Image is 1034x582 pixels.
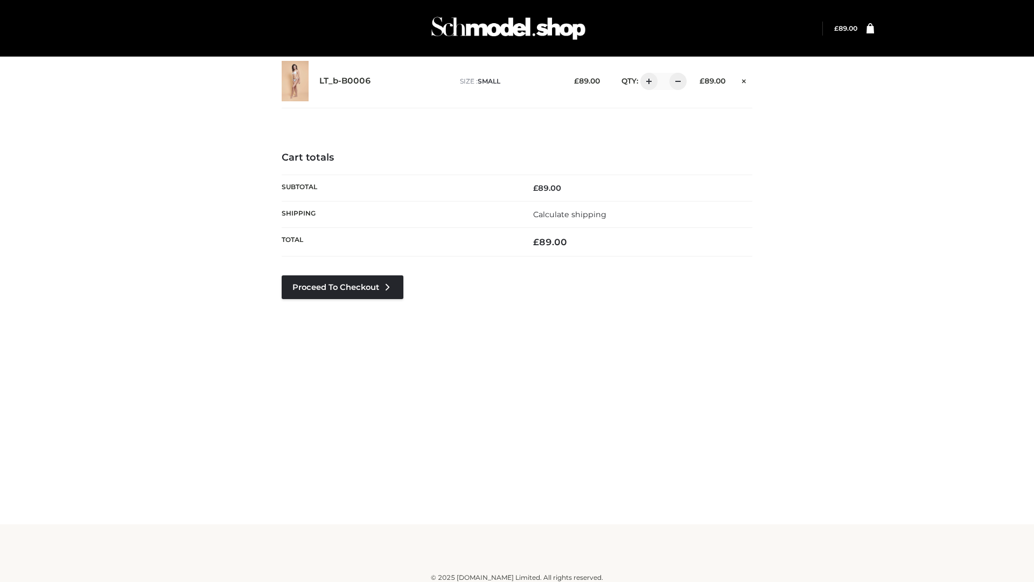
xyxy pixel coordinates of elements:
span: £ [533,237,539,247]
bdi: 89.00 [533,237,567,247]
th: Total [282,228,517,257]
bdi: 89.00 [834,24,857,32]
bdi: 89.00 [700,77,725,85]
th: Subtotal [282,175,517,201]
th: Shipping [282,201,517,227]
a: Remove this item [736,73,752,87]
span: £ [533,183,538,193]
a: Proceed to Checkout [282,275,403,299]
span: £ [700,77,704,85]
a: LT_b-B0006 [319,76,371,86]
span: £ [834,24,839,32]
h4: Cart totals [282,152,752,164]
span: £ [574,77,579,85]
img: Schmodel Admin 964 [428,7,589,50]
div: QTY: [611,73,683,90]
p: size : [460,77,557,86]
bdi: 89.00 [533,183,561,193]
a: £89.00 [834,24,857,32]
a: Calculate shipping [533,210,606,219]
span: SMALL [478,77,500,85]
bdi: 89.00 [574,77,600,85]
